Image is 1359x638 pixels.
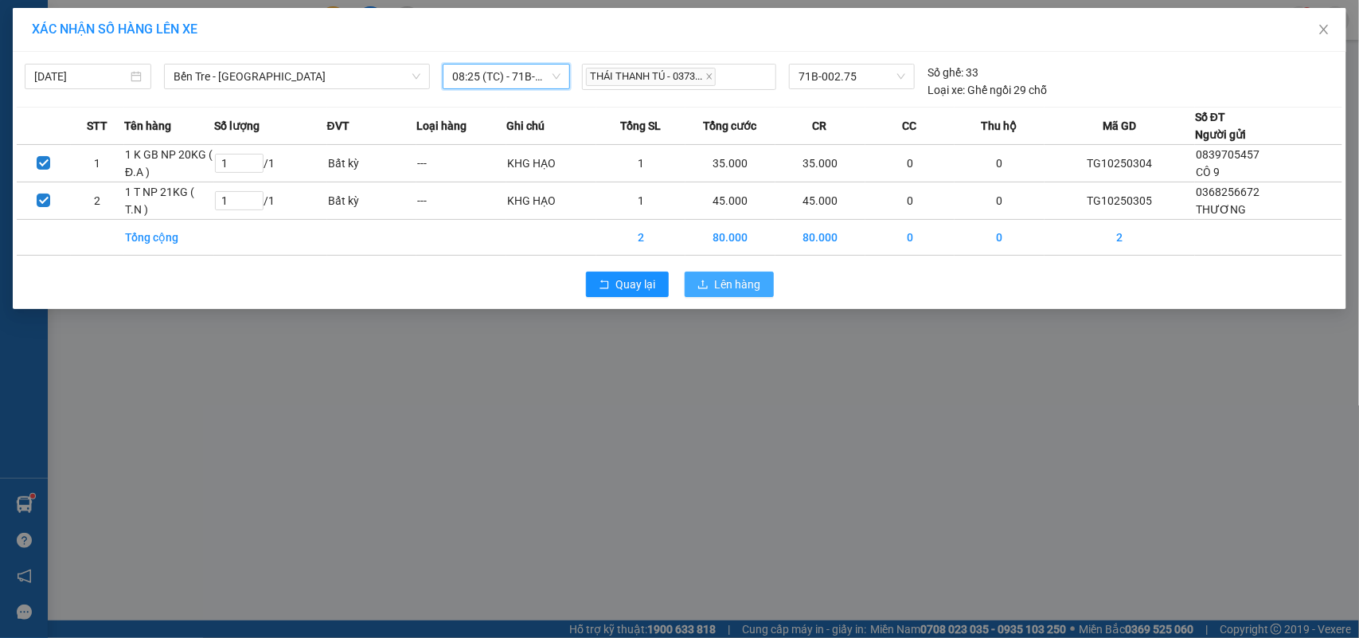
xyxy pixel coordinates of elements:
td: 35.000 [775,145,865,182]
strong: PHIẾU TRẢ HÀNG [77,22,162,33]
span: 71B-002.75 [799,65,905,88]
span: rollback [599,279,610,292]
td: 45.000 [685,182,775,220]
td: Bất kỳ [327,145,417,182]
span: STT [87,117,107,135]
span: Quay lại [616,276,656,293]
span: 0839705457 [1196,148,1259,161]
td: 35.000 [685,145,775,182]
td: KHG HẠO [506,182,596,220]
span: XÁC NHẬN SỐ HÀNG LÊN XE [32,22,197,37]
span: Tổng SL [620,117,661,135]
td: 0 [865,220,955,256]
span: Lên hàng [715,276,761,293]
span: THUẬN THÀNH- [33,71,173,83]
td: 1 [596,182,686,220]
span: close [705,72,713,80]
span: 0368256672 [1196,186,1259,198]
span: N.nhận: [5,100,158,112]
td: 2 [596,220,686,256]
span: down [412,72,421,81]
span: upload [697,279,709,292]
span: Tên hàng: [5,115,206,145]
span: close [1318,23,1330,36]
span: Loại hàng [416,117,467,135]
td: 0 [955,220,1045,256]
span: Số ghế: [927,64,963,81]
span: THÁI THANH TÚ - 0373... [586,68,716,86]
span: 14:25:58 [DATE] [72,85,151,97]
span: [DATE]- [33,7,134,19]
td: --- [416,182,506,220]
span: Loại xe: [927,81,965,99]
td: KHG HẠO [506,145,596,182]
span: Tên hàng [124,117,171,135]
span: Số lượng [214,117,260,135]
span: CC [902,117,916,135]
td: / 1 [214,145,327,182]
div: Ghế ngồi 29 chỗ [927,81,1047,99]
td: 45.000 [775,182,865,220]
td: 2 [1045,220,1195,256]
span: ĐVT [327,117,350,135]
span: 08:25 (TC) - 71B-002.75 [452,65,560,88]
span: SG10252802 [94,36,183,53]
button: Close [1302,8,1346,53]
td: 0 [955,182,1045,220]
td: 1 T NP 21KG ( T.N ) [124,182,214,220]
span: 09:17- [5,7,134,19]
span: [PERSON_NAME] [68,9,134,19]
td: 80.000 [685,220,775,256]
td: 0 [865,182,955,220]
span: 2 K X TRONG NP 63KG, 64KG [5,112,206,147]
span: Ghi chú [506,117,545,135]
td: Tổng cộng [124,220,214,256]
span: N.gửi: [5,71,173,83]
td: 80.000 [775,220,865,256]
td: 1 [71,145,125,182]
div: Số ĐT Người gửi [1195,108,1246,143]
div: 33 [927,64,978,81]
td: TG10250305 [1045,182,1195,220]
td: TG10250304 [1045,145,1195,182]
span: 0916544884 [109,71,173,83]
span: Tổng cước [704,117,757,135]
td: 1 [596,145,686,182]
span: Ngày/ giờ gửi: [5,85,69,97]
span: 0362321395 [94,100,158,112]
td: 1 K GB NP 20KG ( Đ.A ) [124,145,214,182]
input: 13/10/2025 [34,68,127,85]
td: 0 [865,145,955,182]
button: rollbackQuay lại [586,272,669,297]
span: THƯƠNG [1196,203,1246,216]
span: THÁI VĂN- [41,100,94,112]
td: 2 [71,182,125,220]
span: CÔ 9 [1196,166,1220,178]
button: uploadLên hàng [685,272,774,297]
span: Thu hộ [982,117,1017,135]
span: Bến Tre - Sài Gòn [174,65,420,88]
td: 0 [955,145,1045,182]
td: Bất kỳ [327,182,417,220]
strong: MĐH: [56,36,182,53]
td: --- [416,145,506,182]
span: CR [813,117,827,135]
td: / 1 [214,182,327,220]
span: Mã GD [1103,117,1136,135]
